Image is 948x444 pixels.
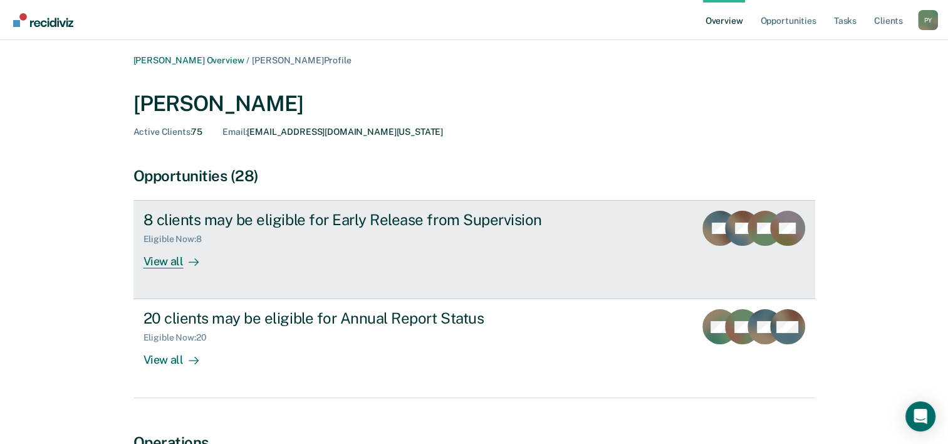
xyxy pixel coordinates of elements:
span: [PERSON_NAME] Profile [252,55,351,65]
div: Eligible Now : 20 [143,332,217,343]
div: P Y [918,10,938,30]
div: Opportunities (28) [133,167,815,185]
span: Active Clients : [133,127,192,137]
a: [PERSON_NAME] Overview [133,55,244,65]
button: Profile dropdown button [918,10,938,30]
div: 8 clients may be eligible for Early Release from Supervision [143,211,583,229]
div: 20 clients may be eligible for Annual Report Status [143,309,583,327]
span: / [244,55,252,65]
div: View all [143,245,214,269]
div: [PERSON_NAME] [133,91,815,117]
span: Email : [222,127,247,137]
div: 75 [133,127,203,137]
a: 8 clients may be eligible for Early Release from SupervisionEligible Now:8View all [133,200,815,299]
div: Open Intercom Messenger [905,401,935,431]
a: 20 clients may be eligible for Annual Report StatusEligible Now:20View all [133,299,815,398]
img: Recidiviz [13,13,73,27]
div: Eligible Now : 8 [143,234,212,245]
div: [EMAIL_ADDRESS][DOMAIN_NAME][US_STATE] [222,127,443,137]
div: View all [143,343,214,367]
